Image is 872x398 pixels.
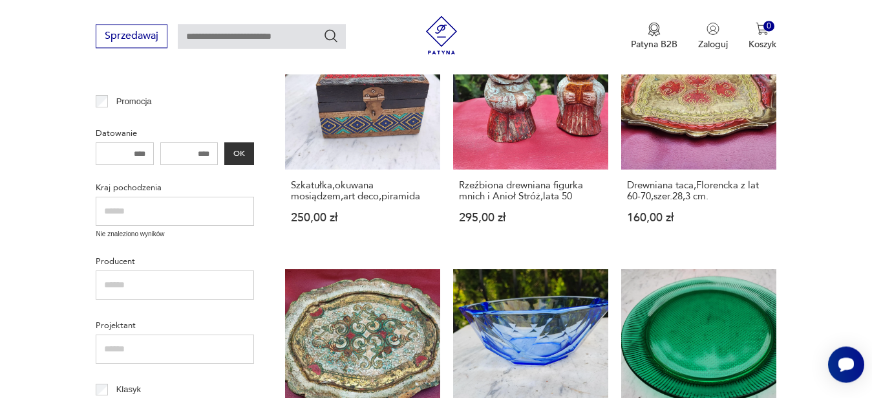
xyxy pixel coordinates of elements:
a: Rzeźbiona drewniana figurka mnich i Anioł Stróż,lata 50Rzeźbiona drewniana figurka mnich i Anioł ... [453,14,608,249]
a: Ikona medaluPatyna B2B [631,22,677,50]
a: Drewniana taca,Florencka z lat 60-70,szer.28,3 cm.Drewniana taca,Florencka z lat 60-70,szer.28,3 ... [621,14,776,249]
iframe: Smartsupp widget button [828,346,864,382]
p: Promocja [116,94,152,109]
p: Kraj pochodzenia [96,181,254,195]
img: Ikona medalu [648,22,661,36]
button: Patyna B2B [631,22,677,50]
img: Ikona koszyka [756,22,769,35]
p: Klasyk [116,382,141,397]
a: Sprzedawaj [96,32,167,41]
img: Patyna - sklep z meblami i dekoracjami vintage [422,16,461,54]
h3: Drewniana taca,Florencka z lat 60-70,szer.28,3 cm. [627,180,771,202]
p: Datowanie [96,126,254,140]
button: Szukaj [323,28,339,43]
div: 0 [763,21,774,32]
p: 160,00 zł [627,212,771,223]
p: 295,00 zł [459,212,602,223]
p: Producent [96,254,254,269]
p: Nie znaleziono wyników [96,229,254,239]
a: Szkatułka,okuwana mosiądzem,art deco,piramidaSzkatułka,okuwana mosiądzem,art deco,piramida250,00 zł [285,14,440,249]
p: Patyna B2B [631,38,677,50]
button: OK [224,142,254,165]
p: Projektant [96,318,254,333]
p: Koszyk [749,38,776,50]
p: Zaloguj [698,38,728,50]
img: Ikonka użytkownika [707,22,719,35]
button: Zaloguj [698,22,728,50]
h3: Rzeźbiona drewniana figurka mnich i Anioł Stróż,lata 50 [459,180,602,202]
button: 0Koszyk [749,22,776,50]
h3: Szkatułka,okuwana mosiądzem,art deco,piramida [291,180,434,202]
p: 250,00 zł [291,212,434,223]
button: Sprzedawaj [96,24,167,48]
